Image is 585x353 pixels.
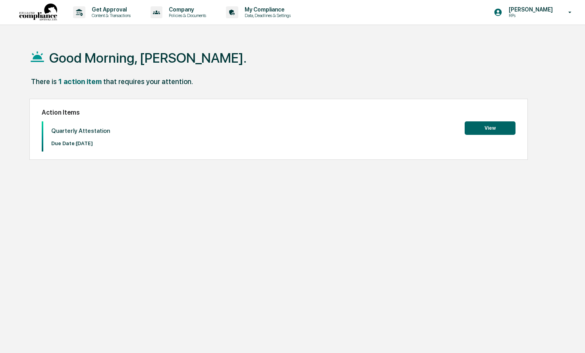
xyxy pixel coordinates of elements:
[42,109,515,116] h2: Action Items
[162,13,210,18] p: Policies & Documents
[238,13,295,18] p: Data, Deadlines & Settings
[31,77,57,86] div: There is
[51,140,110,146] p: Due Date: [DATE]
[103,77,193,86] div: that requires your attention.
[162,6,210,13] p: Company
[49,50,247,66] h1: Good Morning, [PERSON_NAME].
[85,6,135,13] p: Get Approval
[502,6,557,13] p: [PERSON_NAME]
[19,4,57,21] img: logo
[85,13,135,18] p: Content & Transactions
[51,127,110,134] p: Quarterly Attestation
[58,77,102,86] div: 1 action item
[465,121,515,135] button: View
[238,6,295,13] p: My Compliance
[502,13,557,18] p: RPs
[465,124,515,131] a: View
